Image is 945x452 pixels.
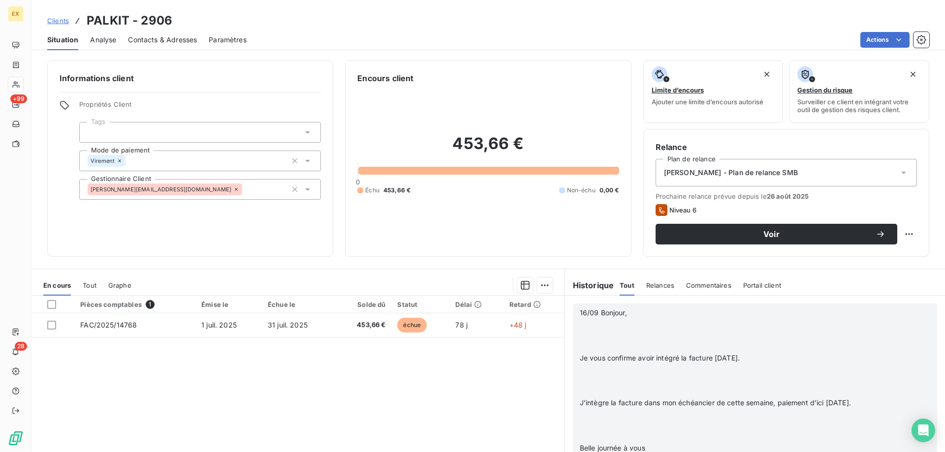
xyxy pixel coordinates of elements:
span: FAC/2025/14768 [80,321,137,329]
input: Ajouter une valeur [88,128,95,137]
span: Portail client [743,281,781,289]
div: Émise le [201,301,256,308]
div: EX [8,6,24,22]
span: 453,66 € [341,320,386,330]
div: Open Intercom Messenger [912,419,935,442]
span: [PERSON_NAME] - Plan de relance SMB [664,168,798,178]
span: 453,66 € [383,186,410,195]
span: Non-échu [567,186,596,195]
span: Relances [646,281,674,289]
h2: 453,66 € [357,134,619,163]
div: Statut [397,301,443,308]
span: +99 [10,94,27,103]
span: Propriétés Client [79,100,321,114]
h6: Informations client [60,72,321,84]
span: Gestion du risque [797,86,852,94]
span: Prochaine relance prévue depuis le [656,192,917,200]
span: +48 j [509,321,527,329]
div: Retard [509,301,559,308]
span: 1 juil. 2025 [201,321,237,329]
span: 31 juil. 2025 [268,321,308,329]
span: Paramètres [209,35,247,45]
h6: Encours client [357,72,413,84]
h3: PALKIT - 2906 [87,12,172,30]
span: Surveiller ce client en intégrant votre outil de gestion des risques client. [797,98,921,114]
span: [PERSON_NAME][EMAIL_ADDRESS][DOMAIN_NAME] [91,186,231,192]
span: Limite d’encours [652,86,704,94]
div: Délai [455,301,497,308]
span: Voir [667,230,876,238]
button: Voir [656,224,897,244]
span: 1 [146,300,155,309]
span: Belle journée à vous [580,444,645,452]
span: Échu [365,186,379,195]
span: 16/09 Bonjour, [580,308,627,317]
span: Ajouter une limite d’encours autorisé [652,98,763,106]
span: Analyse [90,35,116,45]
span: Virement [91,158,115,164]
span: Contacts & Adresses [128,35,197,45]
span: Niveau 6 [669,206,696,214]
input: Ajouter une valeur [126,156,133,165]
img: Logo LeanPay [8,430,24,446]
span: Tout [620,281,634,289]
h6: Historique [565,279,614,291]
input: Ajouter une valeur [242,185,250,194]
span: 78 j [455,321,468,329]
h6: Relance [656,141,917,153]
span: 28 [15,342,27,351]
span: 26 août 2025 [767,192,809,200]
span: J’intègre la facture dans mon échéancier de cette semaine, paiement d’ici [DATE]. [580,398,851,407]
span: Clients [47,17,69,25]
span: En cours [43,281,71,289]
span: échue [397,318,427,332]
span: Tout [83,281,96,289]
div: Solde dû [341,301,386,308]
span: 0 [356,178,360,186]
span: Je vous confirme avoir intégré la facture [DATE]. [580,354,740,362]
button: Gestion du risqueSurveiller ce client en intégrant votre outil de gestion des risques client. [789,60,929,123]
span: Commentaires [686,281,731,289]
a: Clients [47,16,69,26]
div: Pièces comptables [80,300,189,309]
button: Limite d’encoursAjouter une limite d’encours autorisé [643,60,784,123]
span: Situation [47,35,78,45]
span: 0,00 € [599,186,619,195]
span: Graphe [108,281,131,289]
button: Actions [860,32,910,48]
div: Échue le [268,301,329,308]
